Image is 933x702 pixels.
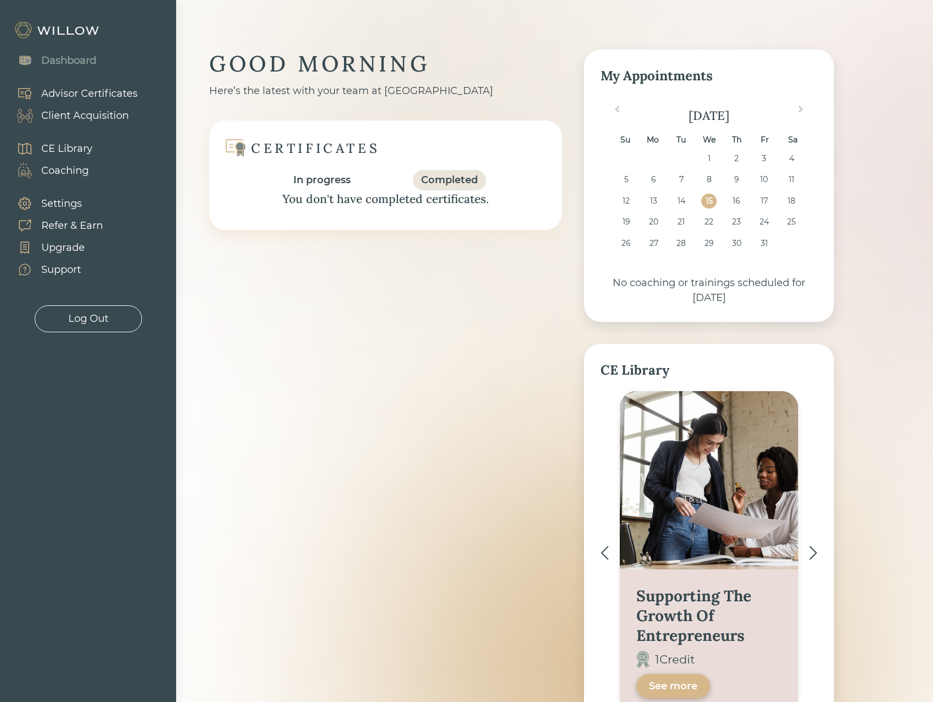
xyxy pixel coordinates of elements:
[601,546,609,560] img: <
[674,236,689,251] div: Choose Tuesday, October 28th, 2025
[646,194,661,209] div: Choose Monday, October 13th, 2025
[701,172,716,187] div: Choose Wednesday, October 8th, 2025
[6,83,138,105] a: Advisor Certificates
[41,163,89,178] div: Coaching
[619,215,634,229] div: Choose Sunday, October 19th, 2025
[729,215,744,229] div: Choose Thursday, October 23rd, 2025
[636,586,782,645] div: Supporting The Growth Of Entrepreneurs
[729,194,744,209] div: Choose Thursday, October 16th, 2025
[785,133,800,147] div: Sa
[646,172,661,187] div: Choose Monday, October 6th, 2025
[41,108,129,123] div: Client Acquisition
[14,21,102,39] img: Willow
[784,215,799,229] div: Choose Saturday, October 25th, 2025
[41,240,85,255] div: Upgrade
[41,218,103,233] div: Refer & Earn
[209,84,562,98] div: Here’s the latest with your team at [GEOGRAPHIC_DATA]
[729,133,744,147] div: Th
[655,651,695,668] div: 1 Credit
[646,236,661,251] div: Choose Monday, October 27th, 2025
[793,103,811,121] button: Next Month
[68,311,108,326] div: Log Out
[756,172,771,187] div: Choose Friday, October 10th, 2025
[701,194,716,209] div: Choose Wednesday, October 15th, 2025
[729,172,744,187] div: Choose Thursday, October 9th, 2025
[6,215,103,237] a: Refer & Earn
[601,360,817,380] div: CE Library
[6,160,92,182] a: Coaching
[619,172,634,187] div: Choose Sunday, October 5th, 2025
[756,236,771,251] div: Choose Friday, October 31st, 2025
[231,190,540,208] div: You don't have completed certificates.
[601,276,817,305] div: No coaching or trainings scheduled for [DATE]
[649,679,697,693] div: See more
[6,138,92,160] a: CE Library
[41,196,82,211] div: Settings
[646,133,661,147] div: Mo
[756,151,771,166] div: Choose Friday, October 3rd, 2025
[784,151,799,166] div: Choose Saturday, October 4th, 2025
[757,133,772,147] div: Fr
[41,86,138,101] div: Advisor Certificates
[601,66,817,86] div: My Appointments
[701,133,716,147] div: We
[756,194,771,209] div: Choose Friday, October 17th, 2025
[674,194,689,209] div: Choose Tuesday, October 14th, 2025
[784,194,799,209] div: Choose Saturday, October 18th, 2025
[619,236,634,251] div: Choose Sunday, October 26th, 2025
[809,546,817,560] img: >
[756,215,771,229] div: Choose Friday, October 24th, 2025
[729,151,744,166] div: Choose Thursday, October 2nd, 2025
[619,194,634,209] div: Choose Sunday, October 12th, 2025
[209,50,562,78] div: GOOD MORNING
[6,50,96,72] a: Dashboard
[729,236,744,251] div: Choose Thursday, October 30th, 2025
[6,193,103,215] a: Settings
[618,133,632,147] div: Su
[41,141,92,156] div: CE Library
[674,133,689,147] div: Tu
[701,236,716,251] div: Choose Wednesday, October 29th, 2025
[421,173,478,188] div: Completed
[41,262,81,277] div: Support
[604,151,814,257] div: month 2025-10
[674,172,689,187] div: Choose Tuesday, October 7th, 2025
[607,103,625,121] button: Previous Month
[293,173,351,188] div: In progress
[646,215,661,229] div: Choose Monday, October 20th, 2025
[784,172,799,187] div: Choose Saturday, October 11th, 2025
[251,140,380,157] div: CERTIFICATES
[6,105,138,127] a: Client Acquisition
[701,151,716,166] div: Choose Wednesday, October 1st, 2025
[601,107,817,125] div: [DATE]
[674,215,689,229] div: Choose Tuesday, October 21st, 2025
[701,215,716,229] div: Choose Wednesday, October 22nd, 2025
[41,53,96,68] div: Dashboard
[6,237,103,259] a: Upgrade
